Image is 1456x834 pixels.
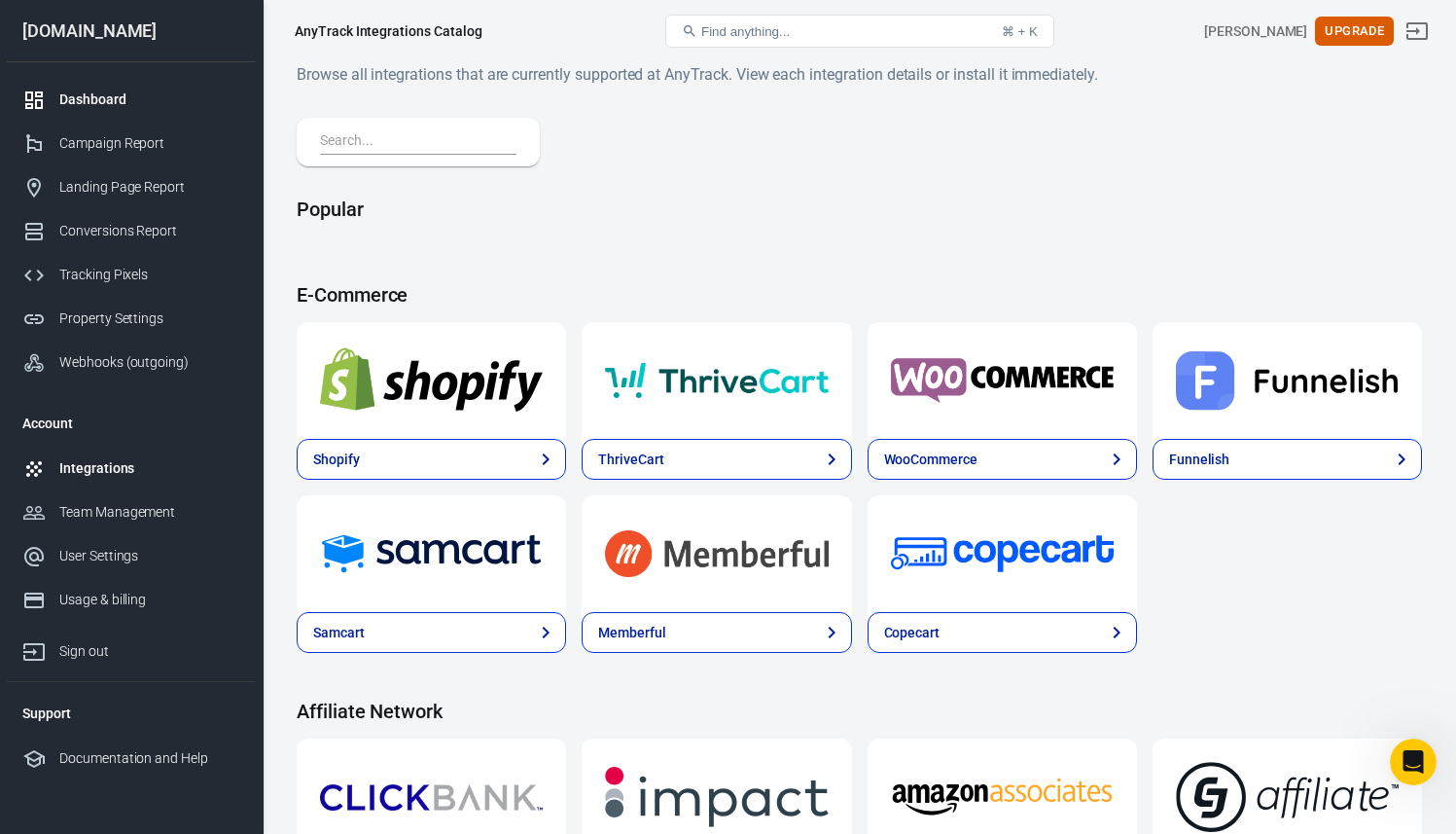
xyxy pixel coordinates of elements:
[59,502,240,523] div: Team Management
[59,458,240,479] div: Integrations
[1002,24,1038,39] div: ⌘ + K
[55,11,87,42] img: Profile image for Jose
[61,637,77,653] button: Gif picker
[701,24,790,39] span: Find anything...
[31,31,47,47] img: logo_orange.svg
[59,133,240,154] div: Campaign Report
[1315,17,1394,47] button: Upgrade
[582,322,851,439] a: ThriveCart
[59,352,240,373] div: Webhooks (outgoing)
[16,85,373,181] div: AnyTrack says…
[31,524,144,535] div: AnyTrack • 3m ago
[7,690,256,737] li: Support
[59,590,240,610] div: Usage & billing
[7,341,256,384] a: Webhooks (outgoing)
[891,345,1114,416] img: WooCommerce
[103,579,119,595] img: Profile image for Jose
[30,637,46,653] button: Emoji picker
[40,337,349,356] div: Use Case
[605,762,828,832] img: Impact
[31,250,303,288] div: What type of demo would you like to join?
[297,439,566,480] a: Shopify
[54,31,95,47] div: v 4.0.25
[297,283,1422,307] h4: E-Commerce
[59,641,240,662] div: Sign out
[248,193,358,212] div: 📅 Book a demo
[7,400,256,447] li: Account
[891,519,1114,589] img: Copecart
[868,612,1137,653] a: Copecart
[31,116,303,154] div: Which option best applies to your reason for contacting AnyTrack [DATE]?
[7,253,256,297] a: Tracking Pixels
[605,345,828,416] img: ThriveCart
[19,579,370,595] div: Waiting for a teammate
[884,623,941,643] div: Copecart
[1169,450,1230,470] div: Funnelish
[7,78,256,122] a: Dashboard
[582,495,851,612] a: Memberful
[868,439,1137,480] a: WooCommerce
[16,440,319,521] div: Great, you can pick a time to attend a demo to learn how to use AnyTrack forLead generation marke...
[124,637,139,653] button: Start recording
[215,115,328,127] div: Keywords by Traffic
[7,209,256,253] a: Conversions Report
[297,62,1422,87] h6: Browse all integrations that are currently supported at AnyTrack. View each integration details o...
[868,322,1137,439] a: WooCommerce
[7,22,256,40] div: [DOMAIN_NAME]
[320,519,543,589] img: Samcart
[51,51,214,66] div: Domain: [DOMAIN_NAME]
[7,122,256,165] a: Campaign Report
[16,238,319,300] div: What type of demo would you like to join?
[320,129,509,155] input: Search...
[232,181,373,224] div: 📅 Book a demo
[59,177,240,198] div: Landing Page Report
[56,362,314,401] span: Lead Generation
[605,519,828,589] img: Memberful
[92,637,108,653] button: Upload attachment
[194,113,209,128] img: tab_keywords_by_traffic_grey.svg
[137,24,229,44] p: Within 2 hours
[341,8,376,43] div: Close
[320,345,543,416] img: Shopify
[7,622,256,673] a: Sign out
[16,85,319,165] div: Hey [PERSON_NAME],Which option best applies to your reason for contacting AnyTrack [DATE]?
[59,90,240,110] div: Dashboard
[297,198,1422,221] h4: Popular
[16,181,373,239] div: Keissy says…
[1390,739,1437,785] iframe: Intercom live chat
[1394,8,1440,54] a: Sign out
[16,440,373,563] div: AnyTrack says…
[7,297,256,341] a: Property Settings
[1204,21,1307,42] div: Account id: obmB5h8a
[59,748,240,769] div: Documentation and Help
[891,762,1114,832] img: Amazon Associates
[16,238,373,302] div: AnyTrack says…
[16,303,373,440] div: AnyTrack says…
[297,495,566,612] a: Samcart
[7,534,256,578] a: User Settings
[59,546,240,566] div: User Settings
[295,21,482,41] div: AnyTrack Integrations Catalog
[884,450,977,470] div: WooCommerce
[297,322,566,439] a: Shopify
[53,113,68,128] img: tab_domain_overview_orange.svg
[50,490,238,506] a: Lead generation marketing.
[59,221,240,241] div: Conversions Report
[1153,439,1422,480] a: Funnelish
[1176,345,1399,416] img: Funnelish
[115,579,130,595] img: Profile image for Laurent
[598,450,664,470] div: ThriveCart
[13,8,50,45] button: go back
[7,165,256,209] a: Landing Page Report
[320,762,543,832] img: ClickBank
[1176,762,1399,832] img: CJ
[313,623,365,643] div: Samcart
[665,15,1054,48] button: Find anything...⌘ + K
[74,115,174,127] div: Domain Overview
[297,612,566,653] a: Samcart
[304,8,341,45] button: Home
[582,439,851,480] a: ThriveCart
[17,597,373,630] textarea: Message…
[59,265,240,285] div: Tracking Pixels
[332,630,365,661] button: Send a message…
